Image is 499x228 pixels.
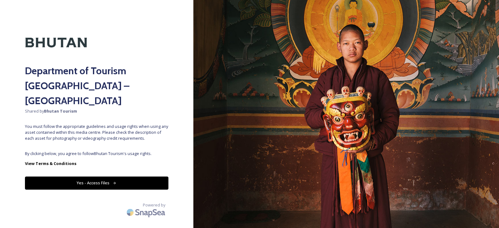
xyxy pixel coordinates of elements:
span: Powered by [143,202,165,208]
strong: Bhutan Tourism [44,108,77,114]
strong: View Terms & Conditions [25,161,76,166]
span: You must follow the appropriate guidelines and usage rights when using any asset contained within... [25,124,168,142]
img: Kingdom-of-Bhutan-Logo.png [25,25,87,60]
h2: Department of Tourism [GEOGRAPHIC_DATA] – [GEOGRAPHIC_DATA] [25,63,168,108]
a: View Terms & Conditions [25,160,168,167]
span: Shared by [25,108,168,114]
img: SnapSea Logo [125,205,168,220]
span: By clicking below, you agree to follow Bhutan Tourism 's usage rights. [25,151,168,157]
button: Yes - Access Files [25,177,168,189]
